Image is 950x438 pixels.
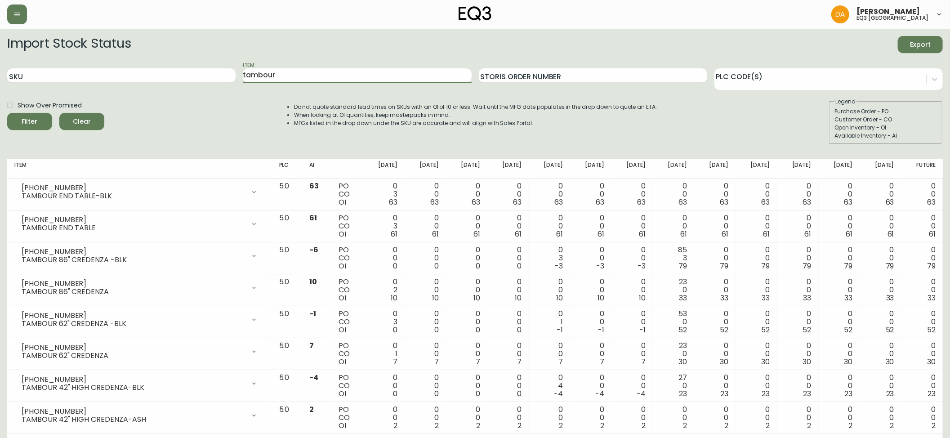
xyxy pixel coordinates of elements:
th: [DATE] [777,159,818,179]
th: [DATE] [570,159,611,179]
span: OI [339,325,346,335]
div: [PHONE_NUMBER] [22,280,245,288]
th: [DATE] [694,159,736,179]
div: 0 0 [577,214,604,238]
td: 5.0 [272,370,303,402]
div: 0 0 [867,214,894,238]
div: 0 0 [453,214,480,238]
div: PO CO [339,246,356,270]
div: 0 0 [701,310,728,334]
div: 0 0 [370,246,397,270]
th: [DATE] [446,159,487,179]
td: 5.0 [272,306,303,338]
div: [PHONE_NUMBER] [22,216,245,224]
div: [PHONE_NUMBER] [22,344,245,352]
span: 61 [846,229,853,239]
div: 0 0 [453,406,480,430]
div: [PHONE_NUMBER]TAMBOUR 42" HIGH CREDENZA-BLK [14,374,265,393]
span: 63 [927,197,936,207]
div: [PHONE_NUMBER]TAMBOUR 62" CREDENZA -BLK [14,310,265,330]
span: 63 [637,197,646,207]
span: 7 [600,357,604,367]
span: 7 [434,357,439,367]
span: -3 [638,261,646,271]
span: 63 [389,197,397,207]
div: 0 0 [743,182,770,206]
div: 0 0 [412,214,439,238]
div: 0 0 [784,310,811,334]
span: 0 [393,325,397,335]
span: 0 [476,389,480,399]
div: 0 1 [370,342,397,366]
div: 0 0 [867,406,894,430]
span: 23 [679,389,687,399]
span: 0 [434,261,439,271]
div: 0 0 [660,182,687,206]
span: 10 [598,293,604,303]
div: 0 0 [495,246,522,270]
div: 0 0 [909,310,936,334]
div: PO CO [339,214,356,238]
span: 30 [803,357,812,367]
span: 10 [391,293,397,303]
th: [DATE] [487,159,529,179]
div: 0 0 [909,278,936,302]
div: 0 0 [577,246,604,270]
div: 0 0 [826,406,853,430]
div: 0 0 [826,278,853,302]
div: 0 0 [495,406,522,430]
div: 0 0 [412,278,439,302]
div: 0 0 [577,278,604,302]
span: 61 [309,213,317,223]
span: 79 [803,261,812,271]
span: 63 [513,197,522,207]
div: 0 0 [619,406,646,430]
div: 0 0 [867,342,894,366]
div: [PHONE_NUMBER] [22,184,245,192]
div: TAMBOUR 62" CREDENZA [22,352,245,360]
span: 61 [805,229,812,239]
span: -4 [554,389,563,399]
td: 5.0 [272,210,303,242]
span: 30 [720,357,728,367]
div: TAMBOUR END TABLE-BLK [22,192,245,200]
div: 23 0 [660,278,687,302]
span: Show Over Promised [18,101,82,110]
div: 0 0 [867,374,894,398]
th: Future [901,159,943,179]
div: 0 0 [826,182,853,206]
div: TAMBOUR 86" CREDENZA [22,288,245,296]
span: 79 [844,261,853,271]
span: 23 [803,389,812,399]
div: Customer Order - CO [834,116,937,124]
span: 0 [476,325,480,335]
div: 0 0 [743,310,770,334]
th: [DATE] [653,159,694,179]
span: 33 [720,293,728,303]
div: 0 0 [577,406,604,430]
div: 0 0 [453,342,480,366]
span: 10 [556,293,563,303]
div: 0 0 [577,342,604,366]
th: [DATE] [860,159,901,179]
span: OI [339,357,346,367]
span: 61 [598,229,604,239]
span: 61 [888,229,894,239]
span: -3 [555,261,563,271]
span: 30 [678,357,687,367]
span: 0 [517,389,522,399]
div: 0 0 [701,246,728,270]
span: 23 [720,389,728,399]
span: 23 [928,389,936,399]
div: Open Inventory - OI [834,124,937,132]
td: 5.0 [272,274,303,306]
span: 23 [762,389,770,399]
span: 0 [393,261,397,271]
span: 10 [473,293,480,303]
th: Item [7,159,272,179]
span: -1 [309,308,316,319]
div: 0 0 [495,182,522,206]
button: Export [898,36,943,53]
span: 63 [554,197,563,207]
div: TAMBOUR END TABLE [22,224,245,232]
